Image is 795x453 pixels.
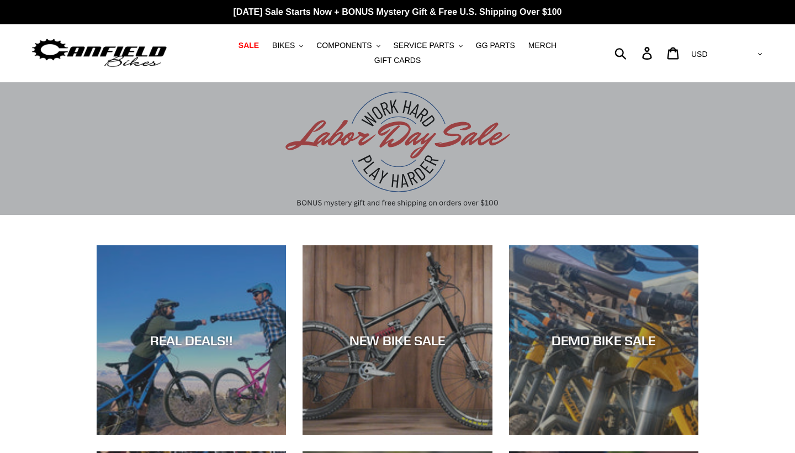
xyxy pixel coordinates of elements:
[523,38,562,53] a: MERCH
[316,41,372,50] span: COMPONENTS
[509,332,698,348] div: DEMO BIKE SALE
[233,38,264,53] a: SALE
[393,41,454,50] span: SERVICE PARTS
[239,41,259,50] span: SALE
[388,38,468,53] button: SERVICE PARTS
[528,41,556,50] span: MERCH
[30,36,168,71] img: Canfield Bikes
[470,38,521,53] a: GG PARTS
[476,41,515,50] span: GG PARTS
[303,332,492,348] div: NEW BIKE SALE
[303,245,492,435] a: NEW BIKE SALE
[97,245,286,435] a: REAL DEALS!!
[374,56,421,65] span: GIFT CARDS
[97,332,286,348] div: REAL DEALS!!
[621,41,649,65] input: Search
[369,53,427,68] a: GIFT CARDS
[509,245,698,435] a: DEMO BIKE SALE
[311,38,385,53] button: COMPONENTS
[267,38,309,53] button: BIKES
[272,41,295,50] span: BIKES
